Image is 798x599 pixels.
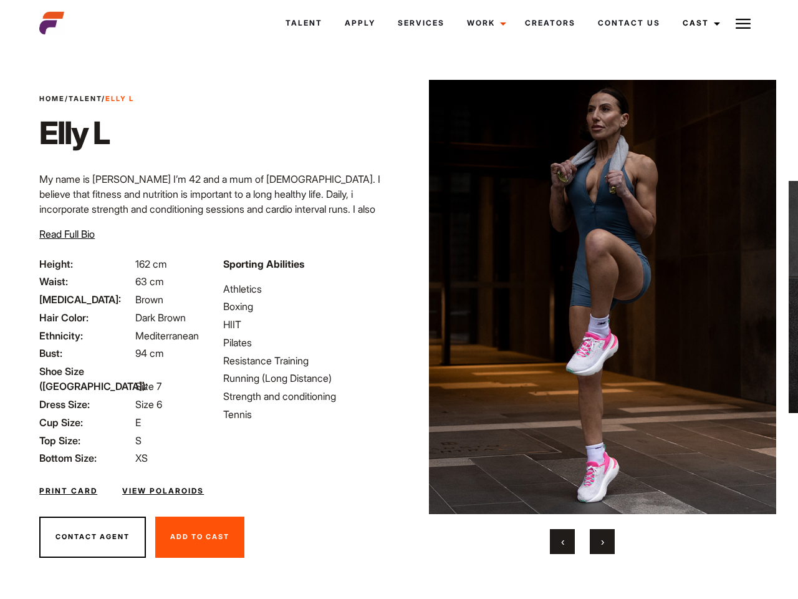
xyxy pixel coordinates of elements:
[135,347,164,359] span: 94 cm
[69,94,102,103] a: Talent
[274,6,334,40] a: Talent
[122,485,204,497] a: View Polaroids
[223,258,304,270] strong: Sporting Abilities
[39,450,133,465] span: Bottom Size:
[39,228,95,240] span: Read Full Bio
[39,274,133,289] span: Waist:
[39,328,133,343] span: Ethnicity:
[135,398,162,411] span: Size 6
[387,6,456,40] a: Services
[135,434,142,447] span: S
[456,6,514,40] a: Work
[561,535,564,548] span: Previous
[223,299,392,314] li: Boxing
[39,485,97,497] a: Print Card
[736,16,751,31] img: Burger icon
[39,226,95,241] button: Read Full Bio
[223,317,392,332] li: HIIT
[671,6,728,40] a: Cast
[105,94,134,103] strong: Elly L
[223,389,392,404] li: Strength and conditioning
[39,364,133,394] span: Shoe Size ([GEOGRAPHIC_DATA]):
[39,114,134,152] h1: Elly L
[39,11,64,36] img: cropped-aefm-brand-fav-22-square.png
[39,94,134,104] span: / /
[334,6,387,40] a: Apply
[39,433,133,448] span: Top Size:
[601,535,604,548] span: Next
[135,329,199,342] span: Mediterranean
[39,94,65,103] a: Home
[135,380,161,392] span: Size 7
[39,172,392,276] p: My name is [PERSON_NAME] I’m 42 and a mum of [DEMOGRAPHIC_DATA]. I believe that fitness and nutri...
[39,415,133,430] span: Cup Size:
[514,6,587,40] a: Creators
[170,532,229,541] span: Add To Cast
[135,275,164,288] span: 63 cm
[135,311,186,324] span: Dark Brown
[223,335,392,350] li: Pilates
[135,416,141,429] span: E
[135,258,167,270] span: 162 cm
[223,281,392,296] li: Athletics
[39,310,133,325] span: Hair Color:
[39,292,133,307] span: [MEDICAL_DATA]:
[135,452,148,464] span: XS
[135,293,163,306] span: Brown
[223,371,392,386] li: Running (Long Distance)
[39,517,146,558] button: Contact Agent
[39,346,133,361] span: Bust:
[587,6,671,40] a: Contact Us
[39,256,133,271] span: Height:
[223,407,392,422] li: Tennis
[39,397,133,412] span: Dress Size:
[223,353,392,368] li: Resistance Training
[155,517,244,558] button: Add To Cast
